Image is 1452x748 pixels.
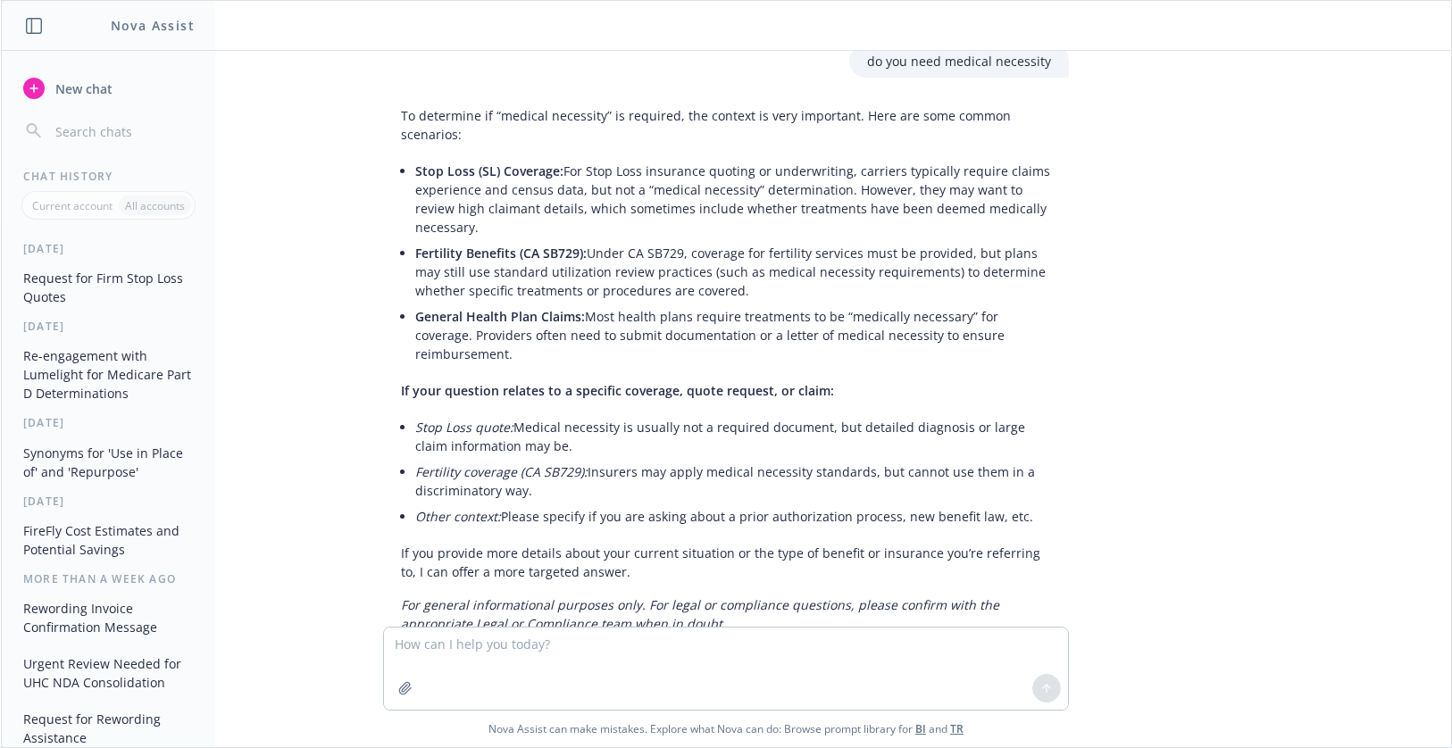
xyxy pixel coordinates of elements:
li: Medical necessity is usually not a required document, but detailed diagnosis or large claim infor... [415,414,1051,459]
li: For Stop Loss insurance quoting or underwriting, carriers typically require claims experience and... [415,158,1051,240]
span: Fertility Benefits (CA SB729): [415,245,587,262]
p: All accounts [125,198,185,213]
em: Stop Loss quote: [415,419,513,436]
p: If you provide more details about your current situation or the type of benefit or insurance you’... [401,544,1051,581]
span: Stop Loss (SL) Coverage: [415,162,563,179]
p: do you need medical necessity [867,52,1051,71]
div: More than a week ago [2,571,215,586]
em: For general informational purposes only. For legal or compliance questions, please confirm with t... [401,596,999,632]
h1: Nova Assist [111,16,195,35]
a: BI [915,721,926,736]
li: Most health plans require treatments to be “medically necessary” for coverage. Providers often ne... [415,303,1051,367]
div: Chat History [2,169,215,184]
button: Rewording Invoice Confirmation Message [16,594,201,642]
p: Current account [32,198,113,213]
li: Insurers may apply medical necessity standards, but cannot use them in a discriminatory way. [415,459,1051,503]
em: Other context: [415,508,501,525]
div: [DATE] [2,319,215,334]
div: [DATE] [2,494,215,509]
button: FireFly Cost Estimates and Potential Savings [16,516,201,564]
span: If your question relates to a specific coverage, quote request, or claim: [401,382,834,399]
button: Request for Firm Stop Loss Quotes [16,263,201,312]
button: Re-engagement with Lumelight for Medicare Part D Determinations [16,341,201,408]
span: General Health Plan Claims: [415,308,585,325]
p: To determine if “medical necessity” is required, the context is very important. Here are some com... [401,106,1051,144]
span: Nova Assist can make mistakes. Explore what Nova can do: Browse prompt library for and [8,711,1444,747]
div: [DATE] [2,241,215,256]
button: New chat [16,72,201,104]
li: Please specify if you are asking about a prior authorization process, new benefit law, etc. [415,503,1051,529]
span: New chat [52,79,113,98]
div: [DATE] [2,415,215,430]
input: Search chats [52,119,194,144]
button: Synonyms for 'Use in Place of' and 'Repurpose' [16,438,201,486]
button: Urgent Review Needed for UHC NDA Consolidation [16,649,201,697]
em: Fertility coverage (CA SB729): [415,463,588,480]
li: Under CA SB729, coverage for fertility services must be provided, but plans may still use standar... [415,240,1051,303]
a: TR [950,721,964,736]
